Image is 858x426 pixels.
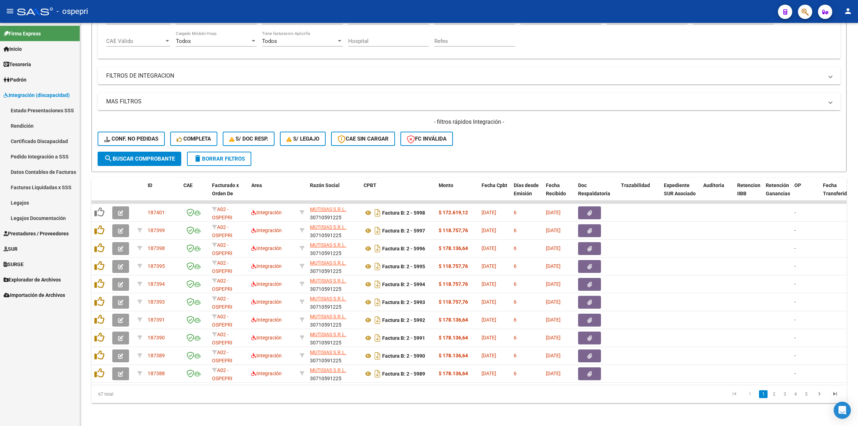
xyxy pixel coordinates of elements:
span: [DATE] [482,299,496,305]
datatable-header-cell: Facturado x Orden De [209,178,248,209]
span: [DATE] [482,371,496,376]
li: page 5 [801,388,812,400]
a: 1 [759,390,768,398]
datatable-header-cell: Area [248,178,297,209]
span: A02 - OSPEPRI [212,278,232,292]
span: - ospepri [56,4,88,19]
span: Integración [251,263,282,269]
a: go to next page [813,390,826,398]
strong: $ 178.136,64 [439,245,468,251]
li: page 2 [769,388,779,400]
span: 6 [514,335,517,341]
span: S/ legajo [286,136,319,142]
span: Fecha Cpbt [482,182,507,188]
span: [DATE] [482,281,496,287]
span: MUTISIAS S.R.L. [310,242,346,248]
i: Descargar documento [373,261,382,272]
i: Descargar documento [373,332,382,344]
datatable-header-cell: Días desde Emisión [511,178,543,209]
div: 30710591225 [310,313,358,328]
span: A02 - OSPEPRI [212,224,232,238]
a: go to first page [728,390,741,398]
div: Open Intercom Messenger [834,402,851,419]
span: 187390 [148,335,165,341]
strong: $ 178.136,64 [439,335,468,341]
span: - [794,245,796,251]
span: Monto [439,182,453,188]
a: go to last page [828,390,842,398]
strong: $ 172.619,12 [439,210,468,215]
mat-icon: delete [193,154,202,163]
i: Descargar documento [373,225,382,236]
i: Descargar documento [373,368,382,380]
span: ID [148,182,152,188]
div: 30710591225 [310,366,358,381]
span: - [794,263,796,269]
span: - [794,371,796,376]
strong: Factura B: 2 - 5989 [382,371,425,377]
span: Completa [177,136,211,142]
li: page 1 [758,388,769,400]
datatable-header-cell: Retención Ganancias [763,178,792,209]
span: 6 [514,317,517,323]
span: Expediente SUR Asociado [664,182,696,196]
span: Inicio [4,45,22,53]
span: MUTISIAS S.R.L. [310,260,346,266]
li: page 3 [779,388,790,400]
datatable-header-cell: Fecha Recibido [543,178,575,209]
strong: $ 118.757,76 [439,299,468,305]
span: [DATE] [482,353,496,358]
datatable-header-cell: CAE [181,178,209,209]
button: Borrar Filtros [187,152,251,166]
i: Descargar documento [373,207,382,219]
datatable-header-cell: Trazabilidad [618,178,661,209]
span: [DATE] [546,299,561,305]
span: CAE [183,182,193,188]
span: Prestadores / Proveedores [4,230,69,238]
span: Todos [262,38,277,44]
strong: Factura B: 2 - 5997 [382,228,425,234]
span: - [794,299,796,305]
span: [DATE] [546,245,561,251]
span: Explorador de Archivos [4,276,61,284]
span: Integración (discapacidad) [4,91,70,99]
div: 30710591225 [310,277,358,292]
span: Buscar Comprobante [104,156,175,162]
span: 187394 [148,281,165,287]
span: Borrar Filtros [193,156,245,162]
button: S/ legajo [280,132,326,146]
span: A02 - OSPEPRI [212,349,232,363]
span: - [794,281,796,287]
strong: Factura B: 2 - 5993 [382,299,425,305]
span: OP [794,182,801,188]
span: MUTISIAS S.R.L. [310,314,346,319]
span: [DATE] [482,227,496,233]
strong: Factura B: 2 - 5992 [382,317,425,323]
i: Descargar documento [373,297,382,308]
span: Doc Respaldatoria [578,182,610,196]
span: - [794,353,796,358]
span: SURGE [4,260,24,268]
button: Buscar Comprobante [98,152,181,166]
span: 187393 [148,299,165,305]
span: Integración [251,210,282,215]
span: [DATE] [546,317,561,323]
span: Integración [251,371,282,376]
span: 187389 [148,353,165,358]
span: 187399 [148,227,165,233]
h4: - filtros rápidos Integración - [98,118,840,126]
span: CPBT [364,182,376,188]
span: 6 [514,263,517,269]
datatable-header-cell: Retencion IIBB [734,178,763,209]
span: Integración [251,353,282,358]
span: 6 [514,371,517,376]
span: - [794,210,796,215]
span: A02 - OSPEPRI [212,314,232,328]
span: A02 - OSPEPRI [212,296,232,310]
datatable-header-cell: Razón Social [307,178,361,209]
span: CAE Válido [106,38,164,44]
i: Descargar documento [373,279,382,290]
span: A02 - OSPEPRI [212,242,232,256]
div: 30710591225 [310,241,358,256]
datatable-header-cell: Auditoria [700,178,734,209]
